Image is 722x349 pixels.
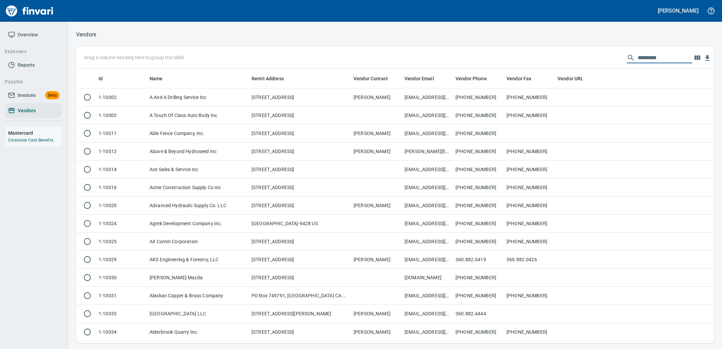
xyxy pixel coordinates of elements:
[504,215,555,233] td: [PHONE_NUMBER]
[96,197,147,215] td: 1-10020
[147,305,249,323] td: [GEOGRAPHIC_DATA] LLC
[252,74,284,83] span: Remit Address
[249,323,351,341] td: [STREET_ADDRESS]
[453,305,504,323] td: 360.882.4444
[453,215,504,233] td: [PHONE_NUMBER]
[504,143,555,161] td: [PHONE_NUMBER]
[249,287,351,305] td: PO Box 749791, [GEOGRAPHIC_DATA] CA 90074-9791 US
[147,161,249,179] td: Ace Sales & Service Inc
[252,74,293,83] span: Remit Address
[147,197,249,215] td: Advanced Hydraulic Supply Co. LLC
[453,143,504,161] td: [PHONE_NUMBER]
[504,233,555,251] td: [PHONE_NUMBER]
[402,305,453,323] td: [EMAIL_ADDRESS][DOMAIN_NAME];[PERSON_NAME][EMAIL_ADDRESS][DOMAIN_NAME]
[402,233,453,251] td: [EMAIL_ADDRESS][DOMAIN_NAME]
[453,124,504,143] td: [PHONE_NUMBER]
[692,53,702,63] button: Choose columns to display
[249,143,351,161] td: [STREET_ADDRESS]
[147,143,249,161] td: Above & Beyond Hydroseed Inc
[147,88,249,106] td: A And A Drilling Service Inc
[147,233,249,251] td: Air Comm Corporation
[402,323,453,341] td: [EMAIL_ADDRESS][DOMAIN_NAME]
[506,74,532,83] span: Vendor Fax
[18,61,35,69] span: Reports
[96,233,147,251] td: 1-10025
[147,323,249,341] td: Alderbrook Quarry Inc.
[147,215,249,233] td: Agtek Development Company Inc.
[658,7,699,14] h5: [PERSON_NAME]
[5,27,62,43] a: Overview
[557,74,584,83] span: Vendor URL
[2,45,59,58] button: Expenses
[96,143,147,161] td: 1-10012
[150,74,163,83] span: Name
[504,179,555,197] td: [PHONE_NUMBER]
[351,305,402,323] td: [PERSON_NAME]
[249,161,351,179] td: [STREET_ADDRESS]
[2,76,59,88] button: Payable
[147,251,249,269] td: AKS Engineering & Forestry, LLC
[504,251,555,269] td: 360.882.0426
[402,161,453,179] td: [EMAIL_ADDRESS][DOMAIN_NAME]
[96,323,147,341] td: 1-10034
[453,197,504,215] td: [PHONE_NUMBER]
[402,215,453,233] td: [EMAIL_ADDRESS][DOMAIN_NAME]
[99,74,111,83] span: Id
[504,197,555,215] td: [PHONE_NUMBER]
[76,31,96,39] nav: breadcrumb
[249,251,351,269] td: [STREET_ADDRESS]
[96,88,147,106] td: 1-10002
[96,269,147,287] td: 1-10030
[354,74,397,83] span: Vendor Contact
[453,323,504,341] td: [PHONE_NUMBER]
[249,269,351,287] td: [STREET_ADDRESS]
[453,287,504,305] td: [PHONE_NUMBER]
[5,103,62,118] a: Vendors
[402,251,453,269] td: [EMAIL_ADDRESS][DOMAIN_NAME] ; [EMAIL_ADDRESS][DOMAIN_NAME]
[453,179,504,197] td: [PHONE_NUMBER]
[506,74,540,83] span: Vendor Fax
[5,47,56,56] span: Expenses
[453,88,504,106] td: [PHONE_NUMBER]
[354,74,388,83] span: Vendor Contact
[249,215,351,233] td: [GEOGRAPHIC_DATA]-9428 US
[453,269,504,287] td: [PHONE_NUMBER]
[402,88,453,106] td: [EMAIL_ADDRESS][DOMAIN_NAME]
[405,74,443,83] span: Vendor Email
[249,124,351,143] td: [STREET_ADDRESS]
[150,74,172,83] span: Name
[5,57,62,73] a: Reports
[405,74,434,83] span: Vendor Email
[351,88,402,106] td: [PERSON_NAME]
[402,179,453,197] td: [EMAIL_ADDRESS][DOMAIN_NAME]
[5,88,62,103] a: InvoicesBeta
[96,287,147,305] td: 1-10031
[18,106,36,115] span: Vendors
[84,54,184,61] p: Drag a column heading here to group the table
[453,106,504,124] td: [PHONE_NUMBER]
[76,31,96,39] p: Vendors
[249,233,351,251] td: [STREET_ADDRESS]
[45,92,59,99] span: Beta
[504,161,555,179] td: [PHONE_NUMBER]
[402,143,453,161] td: [PERSON_NAME][EMAIL_ADDRESS][DOMAIN_NAME]
[402,269,453,287] td: [DOMAIN_NAME]
[504,323,555,341] td: [PHONE_NUMBER]
[351,124,402,143] td: [PERSON_NAME]
[96,106,147,124] td: 1-10003
[453,161,504,179] td: [PHONE_NUMBER]
[96,124,147,143] td: 1-10011
[702,53,712,63] button: Download Table
[5,78,56,86] span: Payable
[99,74,103,83] span: Id
[504,106,555,124] td: [PHONE_NUMBER]
[96,215,147,233] td: 1-10024
[8,138,53,143] a: Corporate Card Benefits
[351,143,402,161] td: [PERSON_NAME]
[557,74,592,83] span: Vendor URL
[351,251,402,269] td: [PERSON_NAME]
[402,287,453,305] td: [EMAIL_ADDRESS][DOMAIN_NAME]
[249,305,351,323] td: [STREET_ADDRESS][PERSON_NAME]
[4,3,55,19] img: Finvari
